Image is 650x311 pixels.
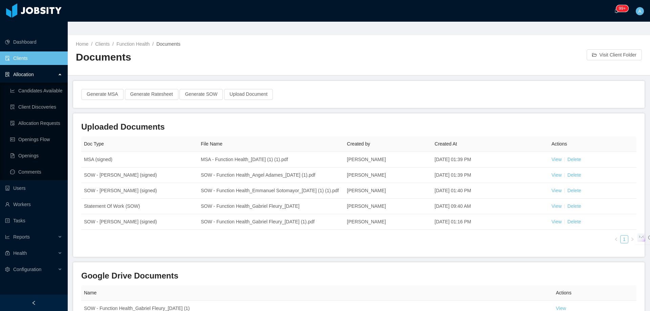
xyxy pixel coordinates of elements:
[81,270,636,281] h3: Google Drive Documents
[432,168,549,183] td: [DATE] 01:39 PM
[567,219,581,224] a: Delete
[10,84,62,97] a: icon: line-chartCandidates Available
[567,172,581,178] a: Delete
[612,235,620,243] li: Previous Page
[198,168,344,183] td: SOW - Function Health_Angel Adames_[DATE] (1).pdf
[567,188,581,193] a: Delete
[432,199,549,214] td: [DATE] 09:40 AM
[551,157,562,162] a: View
[551,188,562,193] a: View
[10,100,62,114] a: icon: file-searchClient Discoveries
[5,35,62,49] a: icon: pie-chartDashboard
[198,152,344,168] td: MSA - Function Health_[DATE] (1) (1).pdf
[81,89,124,100] button: Generate MSA
[13,267,41,272] span: Configuration
[5,267,10,272] i: icon: setting
[112,41,114,47] span: /
[10,149,62,162] a: icon: file-textOpenings
[432,183,549,199] td: [DATE] 01:40 PM
[614,237,618,241] i: icon: left
[10,133,62,146] a: icon: idcardOpenings Flow
[10,116,62,130] a: icon: file-doneAllocation Requests
[81,152,198,168] td: MSA (signed)
[620,235,628,243] li: 1
[5,198,62,211] a: icon: userWorkers
[76,41,88,47] a: Home
[198,214,344,230] td: SOW - Function Health_Gabriel Fleury_[DATE] (1).pdf
[5,51,62,65] a: icon: auditClients
[344,152,432,168] td: [PERSON_NAME]
[91,41,92,47] span: /
[5,235,10,239] i: icon: line-chart
[344,214,432,230] td: [PERSON_NAME]
[31,301,36,305] i: icon: left
[347,141,370,147] span: Created by
[84,290,96,295] span: Name
[76,50,359,64] h2: Documents
[81,121,636,132] h3: Uploaded Documents
[5,72,10,77] i: icon: solution
[152,41,154,47] span: /
[551,203,562,209] a: View
[95,41,110,47] a: Clients
[587,49,642,60] button: icon: folder-openVisit Client Folder
[567,157,581,162] a: Delete
[432,152,549,168] td: [DATE] 01:39 PM
[5,214,62,227] a: icon: profileTasks
[432,214,549,230] td: [DATE] 01:16 PM
[81,168,198,183] td: SOW - [PERSON_NAME] (signed)
[224,89,273,100] button: Upload Document
[116,41,150,47] a: Function Health
[344,168,432,183] td: [PERSON_NAME]
[621,236,628,243] a: 1
[201,141,222,147] span: File Name
[13,234,30,240] span: Reports
[628,235,636,243] li: Next Page
[13,72,34,77] span: Allocation
[344,199,432,214] td: [PERSON_NAME]
[638,7,641,15] span: A
[10,165,62,179] a: icon: messageComments
[435,141,457,147] span: Created At
[630,237,634,241] i: icon: right
[156,41,180,47] span: Documents
[125,89,178,100] button: Generate Ratesheet
[13,250,27,256] span: Health
[344,183,432,199] td: [PERSON_NAME]
[556,290,571,295] span: Actions
[567,203,581,209] a: Delete
[81,183,198,199] td: SOW - [PERSON_NAME] (signed)
[551,141,567,147] span: Actions
[84,141,104,147] span: Doc Type
[198,199,344,214] td: SOW - Function Health_Gabriel Fleury_[DATE]
[5,181,62,195] a: icon: robotUsers
[551,219,562,224] a: View
[198,183,344,199] td: SOW - Function Health_Emmanuel Sotomayor_[DATE] (1) (1).pdf
[551,172,562,178] a: View
[81,214,198,230] td: SOW - [PERSON_NAME] (signed)
[5,251,10,256] i: icon: medicine-box
[179,89,223,100] button: Generate SOW
[556,306,566,311] a: View
[81,199,198,214] td: Statement Of Work (SOW)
